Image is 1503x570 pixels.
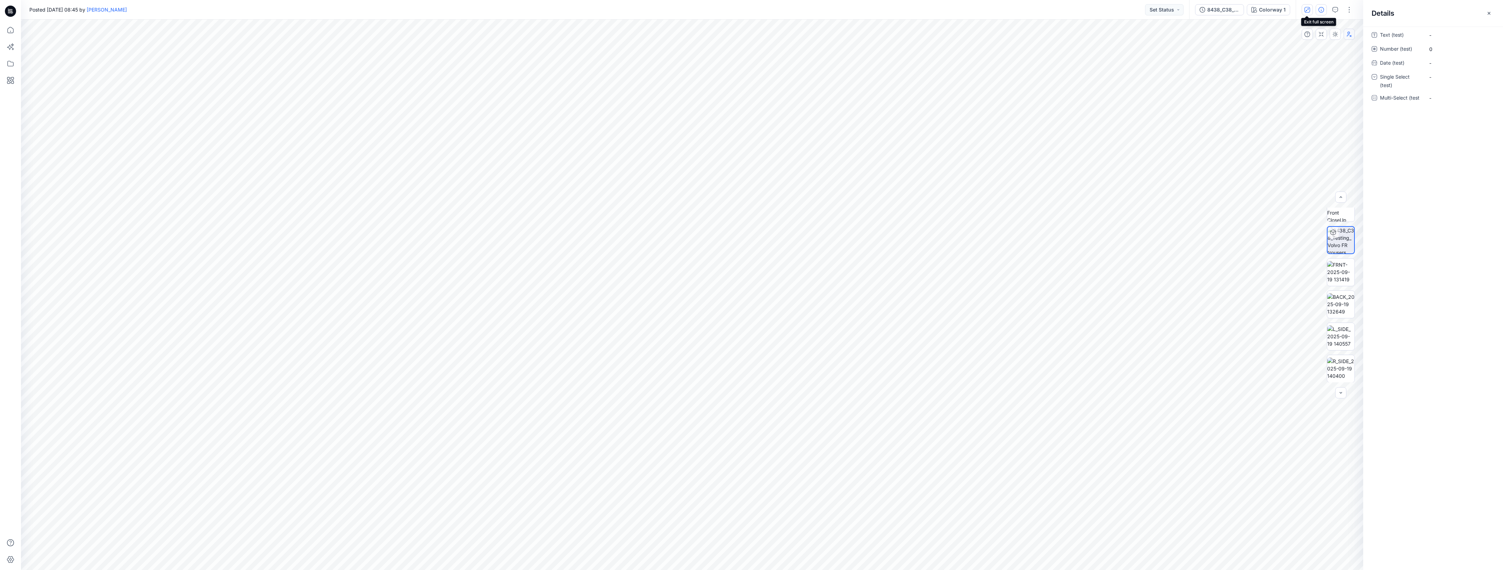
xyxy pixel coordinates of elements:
[1380,59,1422,68] span: Date (test)
[1328,227,1354,253] img: 8438_C38_Testing_ Volvo FR trousers Women Colorway 1
[87,7,127,13] a: [PERSON_NAME]
[1429,31,1490,39] span: -
[1327,358,1354,380] img: R_SIDE_2025-09-19 140400
[1195,4,1244,15] button: 8438_C38_Testing_ Volvo FR trousers Women
[1380,73,1422,89] span: Single Select (test)
[1327,293,1354,315] img: BACK_2025-09-19 132649
[1429,93,1440,103] div: -
[1429,45,1490,53] span: 0
[1327,194,1354,222] img: BW M Bottom Front CloseUp
[1316,4,1327,15] button: Details
[1327,325,1354,347] img: L_SIDE_ 2025-09-19 140557
[1380,94,1422,103] span: Multi-Select (test
[1259,6,1286,14] div: Colorway 1
[1372,9,1394,17] h2: Details
[1429,73,1440,81] div: -
[1207,6,1239,14] div: 8438_C38_Testing_ Volvo FR trousers Women
[1380,31,1422,41] span: Text (test)
[1247,4,1290,15] button: Colorway 1
[1380,45,1422,55] span: Number (test)
[1327,261,1354,283] img: FRNT-2025-09-19 131419
[29,6,127,13] span: Posted [DATE] 08:45 by
[1429,59,1490,67] span: -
